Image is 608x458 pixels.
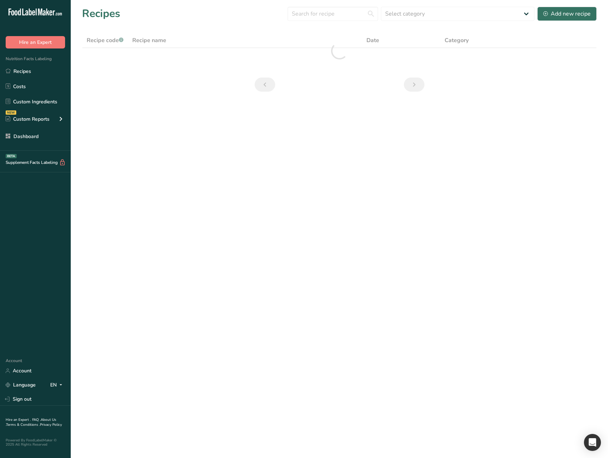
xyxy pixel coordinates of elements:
a: FAQ . [32,417,41,422]
button: Hire an Expert [6,36,65,48]
a: Hire an Expert . [6,417,31,422]
a: Language [6,379,36,391]
a: Previous page [255,78,275,92]
a: Next page [404,78,424,92]
h1: Recipes [82,6,120,22]
div: Powered By FoodLabelMaker © 2025 All Rights Reserved [6,438,65,447]
div: NEW [6,110,16,115]
input: Search for recipe [288,7,378,21]
a: Privacy Policy [40,422,62,427]
div: EN [50,381,65,389]
a: About Us . [6,417,56,427]
div: Open Intercom Messenger [584,434,601,451]
a: Terms & Conditions . [6,422,40,427]
div: Custom Reports [6,115,50,123]
div: Add new recipe [543,10,591,18]
div: BETA [6,154,17,158]
button: Add new recipe [537,7,597,21]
